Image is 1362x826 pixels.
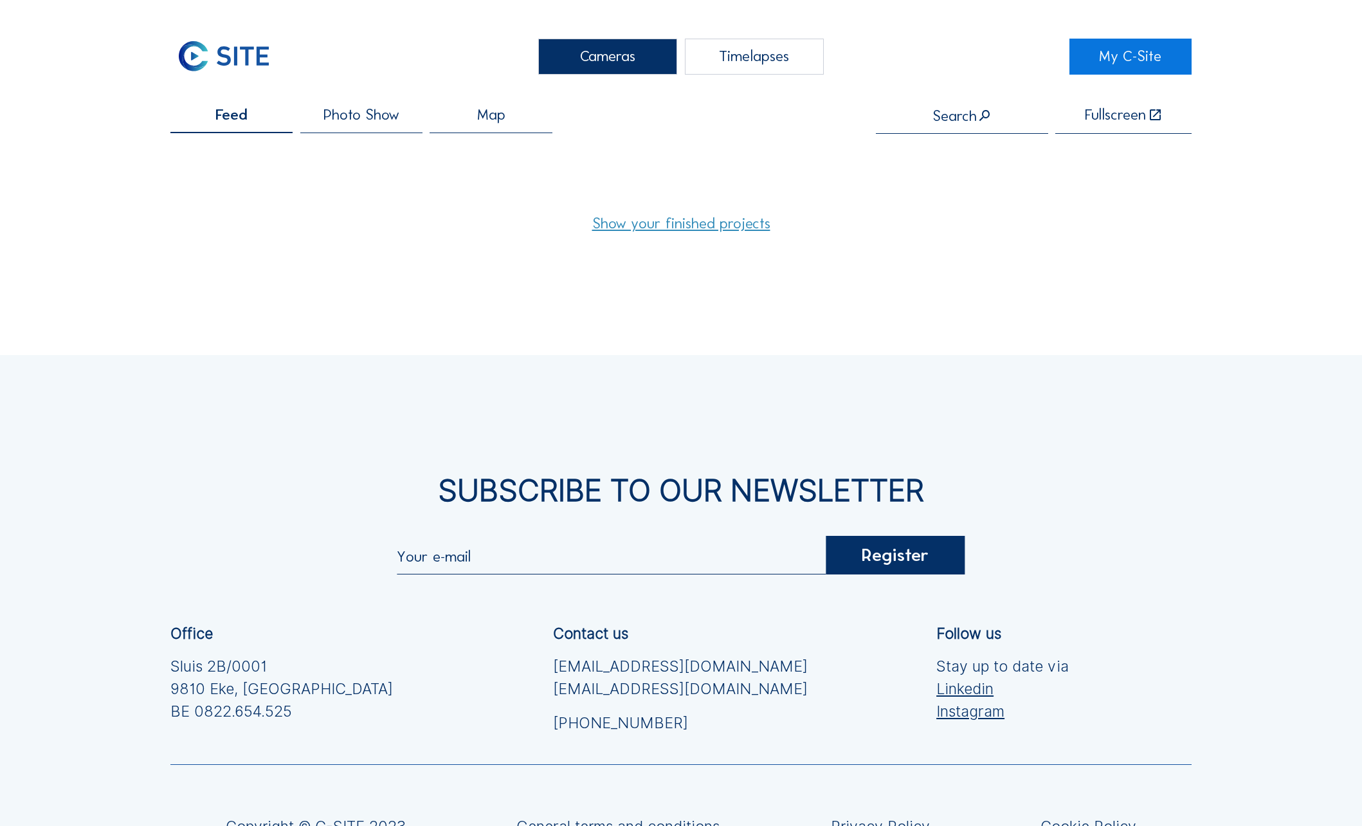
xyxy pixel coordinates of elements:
a: [EMAIL_ADDRESS][DOMAIN_NAME] [553,656,808,678]
a: Linkedin [936,678,1069,701]
span: Feed [215,107,248,122]
img: C-SITE Logo [170,39,277,75]
div: Sluis 2B/0001 9810 Eke, [GEOGRAPHIC_DATA] BE 0822.654.525 [170,656,393,723]
a: [EMAIL_ADDRESS][DOMAIN_NAME] [553,678,808,701]
a: Show your finished projects [592,216,770,231]
a: My C-Site [1069,39,1192,75]
a: C-SITE Logo [170,39,293,75]
div: Cameras [538,39,677,75]
span: Photo Show [323,107,399,122]
div: Contact us [553,626,628,641]
a: Instagram [936,701,1069,723]
div: Timelapses [685,39,824,75]
div: Fullscreen [1085,107,1146,123]
div: Subscribe to our newsletter [170,475,1192,506]
div: Follow us [936,626,1001,641]
a: [PHONE_NUMBER] [553,712,808,735]
input: Your e-mail [397,547,826,565]
div: Office [170,626,213,641]
span: Map [477,107,505,122]
div: Register [826,536,965,574]
div: Stay up to date via [936,656,1069,723]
